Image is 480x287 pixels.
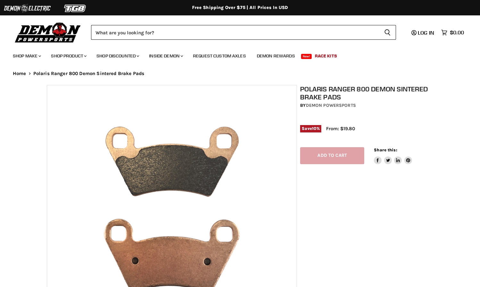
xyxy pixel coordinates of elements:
[438,28,467,37] a: $0.00
[300,85,436,101] h1: Polaris Ranger 800 Demon Sintered Brake Pads
[91,25,379,40] input: Search
[408,30,438,36] a: Log in
[374,148,397,152] span: Share this:
[312,126,316,131] span: 10
[46,49,90,63] a: Shop Product
[8,47,462,63] ul: Main menu
[33,71,145,76] span: Polaris Ranger 800 Demon Sintered Brake Pads
[252,49,300,63] a: Demon Rewards
[301,54,312,59] span: New!
[13,21,83,44] img: Demon Powersports
[188,49,251,63] a: Request Custom Axles
[8,49,45,63] a: Shop Make
[418,30,434,36] span: Log in
[310,49,342,63] a: Race Kits
[326,126,355,131] span: From: $19.80
[374,147,412,164] aside: Share this:
[13,71,26,76] a: Home
[450,30,464,36] span: $0.00
[51,2,99,14] img: TGB Logo 2
[91,25,396,40] form: Product
[300,102,436,109] div: by
[379,25,396,40] button: Search
[92,49,143,63] a: Shop Discounted
[3,2,51,14] img: Demon Electric Logo 2
[300,125,321,132] span: Save %
[306,103,356,108] a: Demon Powersports
[144,49,187,63] a: Inside Demon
